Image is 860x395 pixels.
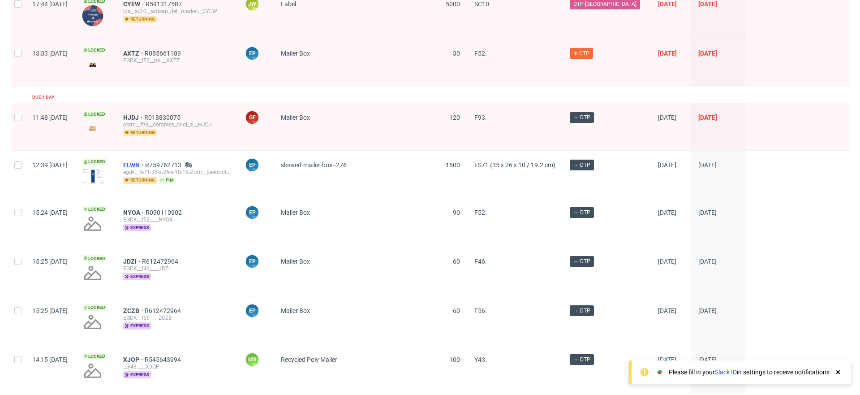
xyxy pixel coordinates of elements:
[123,258,142,265] a: JDZI
[281,161,347,169] span: sleeved-mailer-box--276
[446,0,460,8] span: 5000
[123,129,157,136] span: returning
[573,257,590,265] span: → DTP
[32,114,68,121] span: 11:48 [DATE]
[658,50,677,57] span: [DATE]
[474,114,487,121] span: F93.
[82,47,107,54] span: Locked
[658,258,676,265] span: [DATE]
[474,0,491,8] span: SC10.
[658,0,677,8] span: [DATE]
[82,158,107,165] span: Locked
[123,16,157,23] span: returning
[123,265,231,272] div: EGDK__f46____JDZI
[281,258,310,265] span: Mailer Box
[453,50,460,57] span: 30
[281,0,296,8] span: Label
[82,169,103,184] img: version_two_editor_design.png
[123,371,151,378] span: express
[573,113,590,122] span: → DTP
[82,111,107,118] span: Locked
[573,356,590,364] span: → DTP
[573,307,590,315] span: → DTP
[123,273,151,280] span: express
[123,121,231,128] div: ostro__f93__dorantes_oriol_sl__HJDJ
[698,114,717,121] span: [DATE]
[145,307,183,314] a: R612472964
[123,356,145,363] a: XJOP
[82,206,107,213] span: Locked
[658,307,676,314] span: [DATE]
[123,114,144,121] a: HJDJ
[159,177,176,184] span: pim
[246,353,258,366] figcaption: MS
[145,161,183,169] span: R759762713
[123,209,146,216] a: NYOA
[145,50,183,57] a: R085661189
[281,356,337,363] span: Recycled Poly Mailer
[474,209,487,216] span: F52.
[146,0,184,8] a: R591317587
[123,307,145,314] a: ZCZB
[82,213,103,234] img: no_design.png
[123,8,231,15] div: lps__sc10__artisan_deli_market__CYEW
[573,208,590,217] span: → DTP
[474,50,487,57] span: F52.
[698,161,717,169] span: [DATE]
[82,5,103,26] img: version_two_editor_design
[82,360,103,382] img: no_design.png
[123,216,231,223] div: EGDK__f52____NYOA
[449,114,460,121] span: 120
[32,161,68,169] span: 12:39 [DATE]
[32,356,68,363] span: 14:15 [DATE]
[123,0,146,8] a: CYEW
[123,57,231,64] div: EGDK__f52__pol__AXTZ
[123,177,157,184] span: returning
[246,304,258,317] figcaption: EP
[449,356,460,363] span: 100
[82,59,103,71] img: version_two_editor_design
[82,262,103,284] img: no_design.png
[246,111,258,124] figcaption: GF
[32,258,68,265] span: 15:25 [DATE]
[142,258,180,265] span: R612472964
[474,161,555,169] span: FS71 (35 x 26 x 10 / 19.2 cm)
[698,258,717,265] span: [DATE]
[698,209,717,216] span: [DATE]
[246,255,258,268] figcaption: EP
[446,161,460,169] span: 1500
[32,0,68,8] span: 17:44 [DATE]
[146,209,184,216] span: R030110902
[715,369,737,376] a: Slack ID
[32,50,68,57] span: 13:33 [DATE]
[281,209,310,216] span: Mailer Box
[144,114,182,121] a: R018830075
[32,307,68,314] span: 15:25 [DATE]
[573,49,589,57] span: In DTP
[123,224,151,231] span: express
[123,169,231,176] div: egdk__fs71-35-x-26-x-10-19-2-cm__beetroot_group__FLWN
[658,356,676,363] span: [DATE]
[123,363,231,370] div: __y43____XJOP
[453,209,460,216] span: 90
[145,356,183,363] a: R545643994
[32,94,54,101] div: Due 1 day
[698,0,717,8] span: [DATE]
[82,122,103,135] img: version_two_editor_design
[655,368,664,377] img: Slack
[123,50,145,57] a: AXTZ
[246,47,258,60] figcaption: EP
[658,114,676,121] span: [DATE]
[474,307,487,314] span: F56.
[32,209,68,216] span: 15:24 [DATE]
